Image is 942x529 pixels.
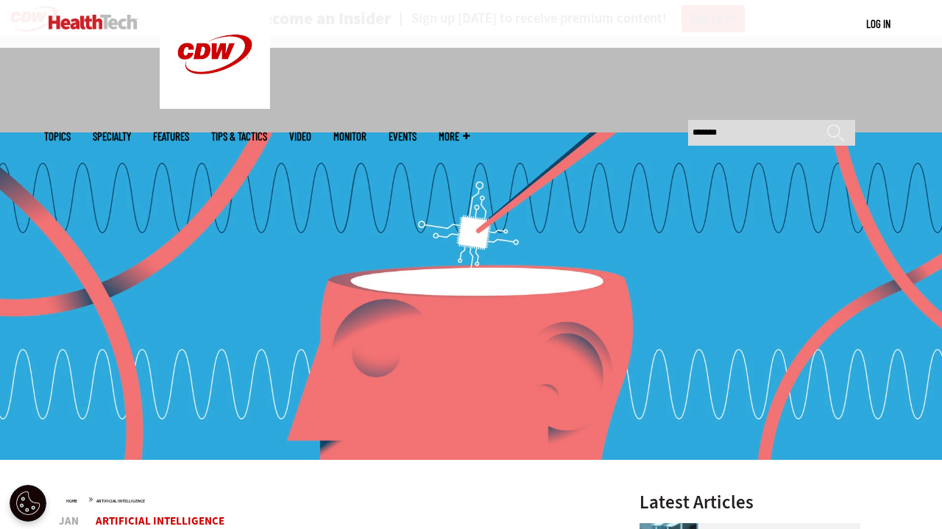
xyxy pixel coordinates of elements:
[59,516,79,527] span: Jan
[49,15,138,29] img: Home
[153,131,189,142] a: Features
[66,498,77,504] a: Home
[96,498,145,504] a: Artificial Intelligence
[10,485,46,522] button: Open Preferences
[866,17,890,30] a: Log in
[211,131,267,142] a: Tips & Tactics
[93,131,131,142] span: Specialty
[44,131,71,142] span: Topics
[96,514,224,528] a: Artificial Intelligence
[289,131,311,142] a: Video
[160,97,270,113] a: CDW
[439,131,470,142] span: More
[389,131,417,142] a: Events
[333,131,366,142] a: MonITor
[10,485,46,522] div: Cookie Settings
[640,493,860,511] h3: Latest Articles
[866,16,890,32] div: User menu
[66,493,601,505] div: »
